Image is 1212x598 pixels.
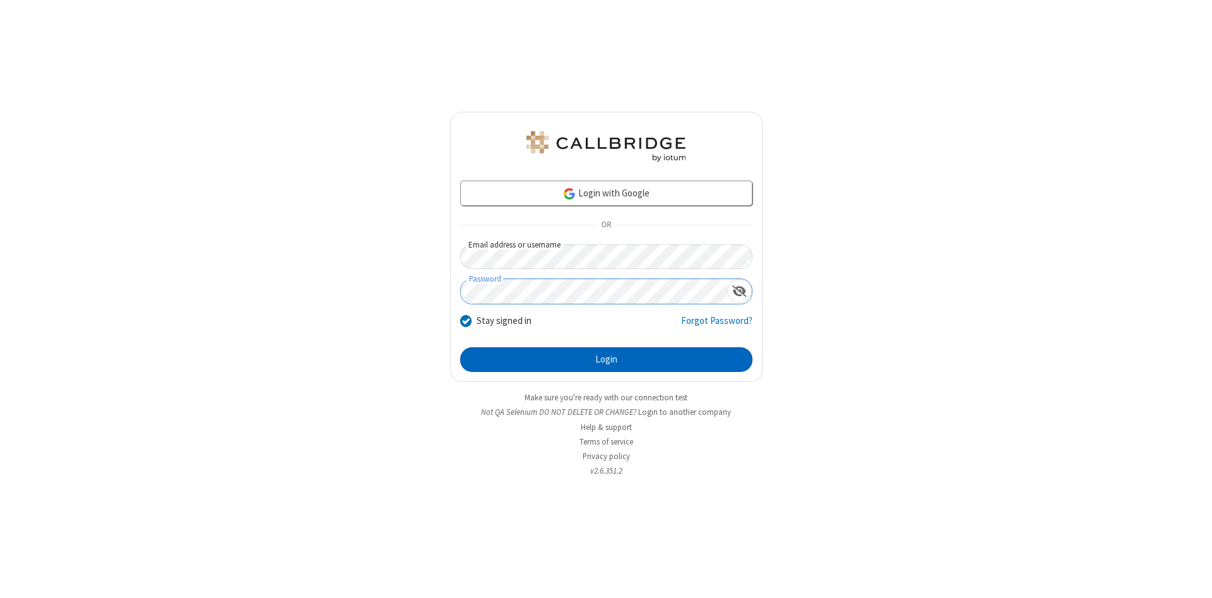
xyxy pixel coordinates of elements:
a: Make sure you're ready with our connection test [525,392,687,403]
li: Not QA Selenium DO NOT DELETE OR CHANGE? [450,406,763,418]
img: google-icon.png [562,187,576,201]
input: Password [461,279,727,304]
a: Login with Google [460,181,752,206]
a: Privacy policy [583,451,630,462]
a: Terms of service [579,436,633,447]
a: Help & support [581,422,632,433]
input: Email address or username [460,244,752,269]
li: v2.6.351.2 [450,465,763,477]
button: Login to another company [638,406,731,418]
button: Login [460,347,752,373]
img: QA Selenium DO NOT DELETE OR CHANGE [524,131,688,162]
div: Show password [727,279,752,302]
iframe: Chat [1180,565,1203,589]
span: OR [596,217,616,234]
label: Stay signed in [477,314,532,328]
a: Forgot Password? [681,314,752,338]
